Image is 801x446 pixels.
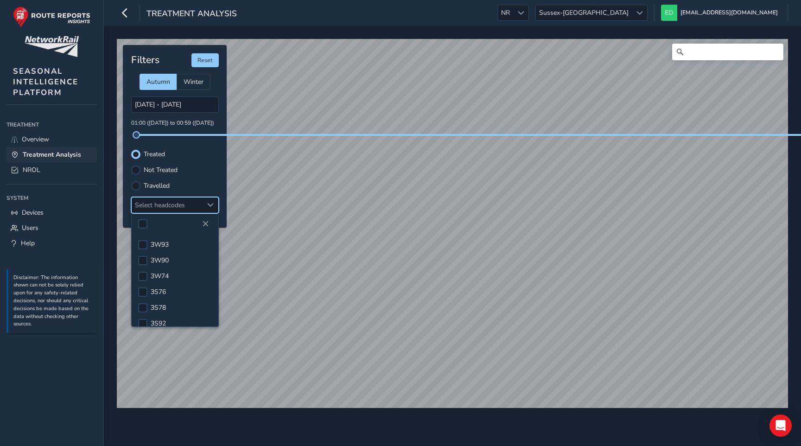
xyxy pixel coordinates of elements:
[6,191,97,205] div: System
[199,217,212,230] button: Close
[6,220,97,236] a: Users
[661,5,677,21] img: diamond-layout
[680,5,778,21] span: [EMAIL_ADDRESS][DOMAIN_NAME]
[144,151,165,158] label: Treated
[151,303,166,312] span: 3S78
[140,74,177,90] div: Autumn
[184,77,203,86] span: Winter
[146,77,170,86] span: Autumn
[6,205,97,220] a: Devices
[6,118,97,132] div: Treatment
[146,8,237,21] span: Treatment Analysis
[13,274,92,329] p: Disclaimer: The information shown can not be solely relied upon for any safety-related decisions,...
[6,162,97,178] a: NROL
[769,414,792,437] div: Open Intercom Messenger
[672,44,783,60] input: Search
[6,132,97,147] a: Overview
[151,272,169,280] span: 3W74
[131,119,219,127] p: 01:00 ([DATE]) to 00:59 ([DATE])
[661,5,781,21] button: [EMAIL_ADDRESS][DOMAIN_NAME]
[131,54,159,66] h4: Filters
[23,150,81,159] span: Treatment Analysis
[22,208,44,217] span: Devices
[6,236,97,251] a: Help
[151,287,166,296] span: 3S76
[151,256,169,265] span: 3W90
[498,5,513,20] span: NR
[22,223,38,232] span: Users
[21,239,35,248] span: Help
[22,135,49,144] span: Overview
[13,6,90,27] img: rr logo
[191,53,219,67] button: Reset
[13,66,78,98] span: SEASONAL INTELLIGENCE PLATFORM
[25,36,79,57] img: customer logo
[144,167,178,173] label: Not Treated
[536,5,632,20] span: Sussex-[GEOGRAPHIC_DATA]
[177,74,210,90] div: Winter
[6,147,97,162] a: Treatment Analysis
[151,319,166,328] span: 3S92
[23,166,40,174] span: NROL
[144,183,170,189] label: Travelled
[151,240,169,249] span: 3W93
[132,198,203,213] div: Select headcodes
[117,39,788,408] canvas: Map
